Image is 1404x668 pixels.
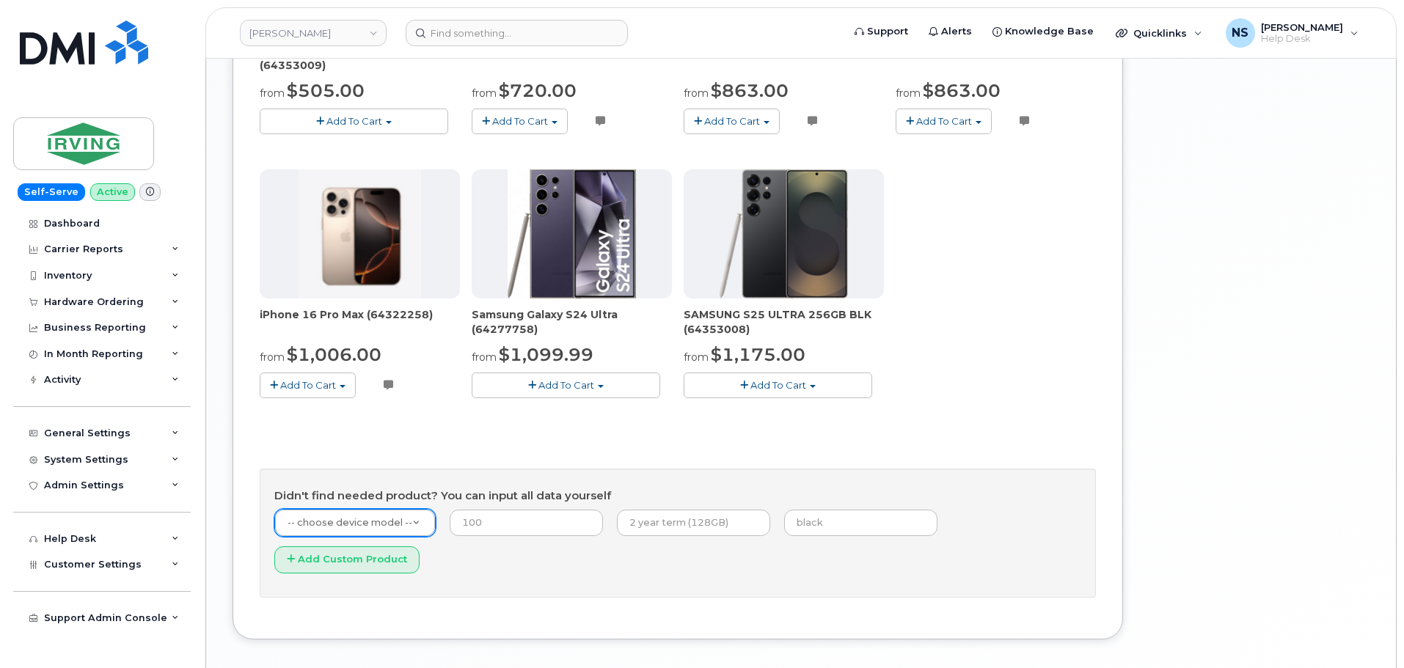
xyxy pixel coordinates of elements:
[1133,27,1187,39] span: Quicklinks
[499,344,593,365] span: $1,099.99
[274,490,1081,502] h4: Didn't find needed product? You can input all data yourself
[240,20,387,46] a: JD Irving
[260,372,356,398] button: Add To Cart
[844,17,918,46] a: Support
[916,115,972,127] span: Add To Cart
[287,344,381,365] span: $1,006.00
[711,344,805,365] span: $1,175.00
[538,379,594,391] span: Add To Cart
[1005,24,1094,39] span: Knowledge Base
[280,379,336,391] span: Add To Cart
[472,307,672,337] div: Samsung Galaxy S24 Ultra (64277758)
[918,17,982,46] a: Alerts
[275,510,435,536] a: -- choose device model --
[260,307,460,337] div: iPhone 16 Pro Max (64322258)
[617,510,770,536] input: 2 year term (128GB)
[896,109,992,134] button: Add To Cart
[750,379,806,391] span: Add To Cart
[274,546,420,573] button: Add Custom Product
[684,372,872,398] button: Add To Cart
[1105,18,1213,48] div: Quicklinks
[499,80,577,101] span: $720.00
[784,510,937,536] input: black
[260,109,448,134] button: Add To Cart
[472,109,568,134] button: Add To Cart
[406,20,628,46] input: Find something...
[923,80,1001,101] span: $863.00
[288,517,412,528] span: -- choose device model --
[704,115,760,127] span: Add To Cart
[684,307,884,337] div: SAMSUNG S25 ULTRA 256GB BLK (64353008)
[711,80,789,101] span: $863.00
[941,24,972,39] span: Alerts
[299,169,421,298] img: 16_pro.png
[260,350,285,364] small: from
[508,169,636,298] img: Chandlers24ultra.png
[867,24,908,39] span: Support
[287,80,365,101] span: $505.00
[684,350,709,364] small: from
[896,87,921,100] small: from
[472,87,497,100] small: from
[1261,21,1343,33] span: [PERSON_NAME]
[1261,33,1343,45] span: Help Desk
[1232,24,1248,42] span: NS
[684,87,709,100] small: from
[982,17,1104,46] a: Knowledge Base
[492,115,548,127] span: Add To Cart
[1215,18,1369,48] div: Noah Shelton
[472,372,660,398] button: Add To Cart
[326,115,382,127] span: Add To Cart
[260,87,285,100] small: from
[720,169,848,298] img: s25_ultra__1_.png
[472,350,497,364] small: from
[684,109,780,134] button: Add To Cart
[450,510,603,536] input: 100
